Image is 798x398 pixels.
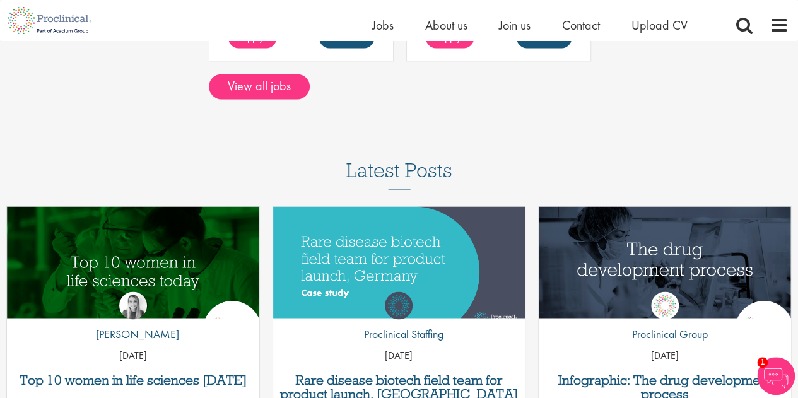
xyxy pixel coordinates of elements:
p: [PERSON_NAME] [86,325,179,342]
a: About us [425,17,467,33]
a: Link to a post [7,206,259,318]
a: Upload CV [631,17,688,33]
p: [DATE] [7,348,259,363]
a: Link to a post [273,206,525,318]
p: [DATE] [273,348,525,363]
p: Proclinical Staffing [355,325,443,342]
span: Apply [241,30,264,44]
img: Proclinical Staffing [385,291,413,319]
p: [DATE] [539,348,791,363]
span: Apply [438,30,461,44]
a: Join us [499,17,531,33]
h3: Latest Posts [346,160,452,190]
a: Proclinical Group Proclinical Group [622,291,707,348]
a: Hannah Burke [PERSON_NAME] [86,291,179,348]
a: Contact [562,17,600,33]
span: 1 [757,357,768,368]
a: Top 10 women in life sciences [DATE] [13,373,253,387]
img: Proclinical Group [651,291,679,319]
img: Hannah Burke [119,291,147,319]
a: Proclinical Staffing Proclinical Staffing [355,291,443,348]
img: The drug development process [539,206,791,337]
a: View all jobs [209,74,310,99]
p: Proclinical Group [622,325,707,342]
img: Top 10 women in life sciences today [7,206,259,337]
a: Jobs [372,17,394,33]
img: Chatbot [757,357,795,395]
a: Link to a post [539,206,791,318]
